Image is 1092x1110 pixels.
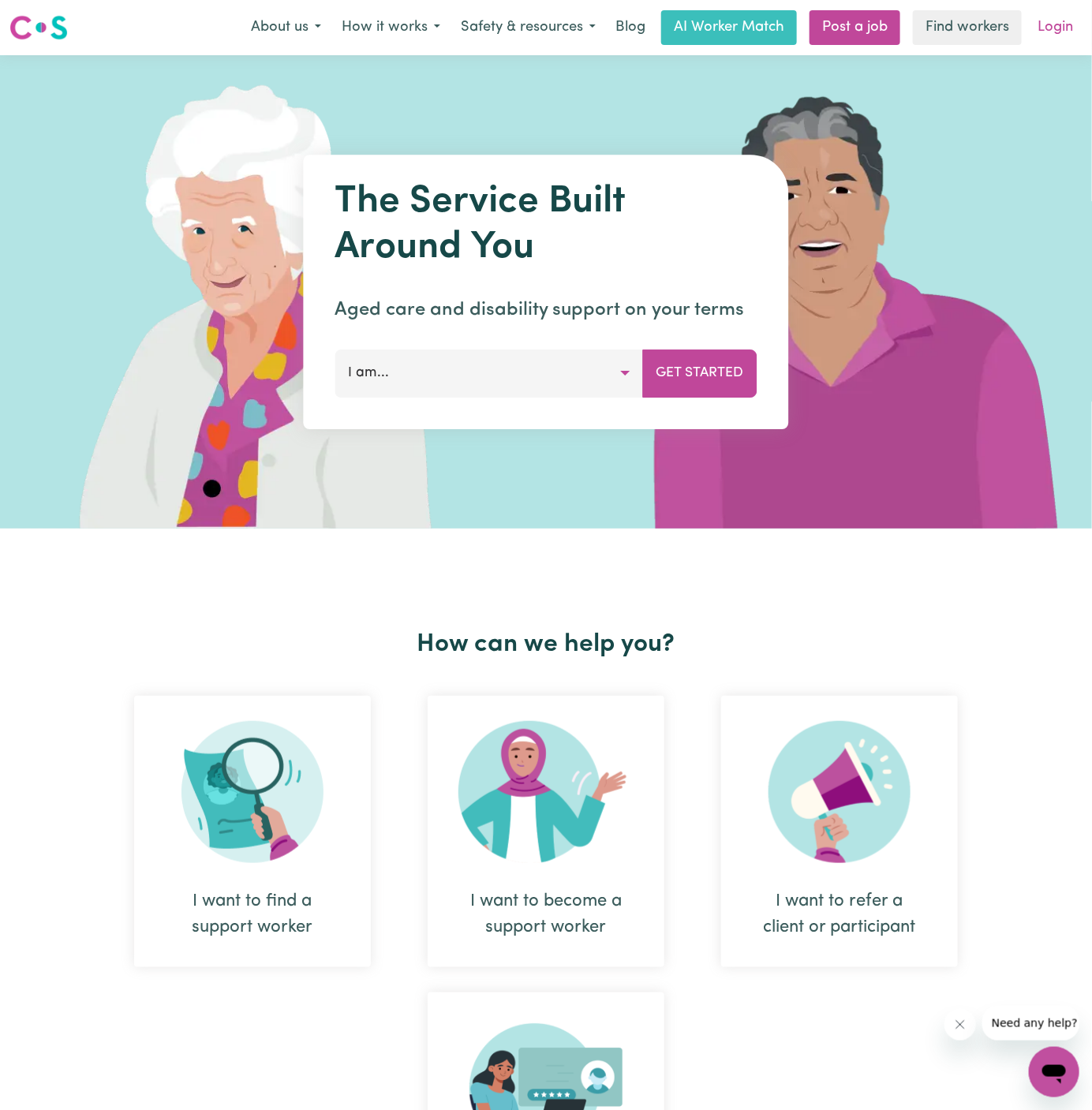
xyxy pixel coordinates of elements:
button: About us [241,11,331,44]
img: Search [181,721,323,863]
img: Become Worker [458,721,634,863]
div: I want to refer a client or participant [759,888,920,940]
button: How it works [331,11,451,44]
a: Blog [606,10,655,45]
div: I want to become a support worker [428,696,664,967]
div: I want to become a support worker [466,888,626,940]
iframe: Message from company [982,1006,1079,1041]
button: Safety & resources [451,11,606,44]
img: Refer [769,721,911,863]
div: I want to find a support worker [172,888,333,940]
iframe: Button to launch messaging window [1029,1047,1079,1097]
p: Aged care and disability support on your terms [335,296,757,324]
img: Careseekers logo [9,13,68,42]
div: I want to refer a client or participant [721,696,958,967]
iframe: Close message [944,1009,976,1041]
a: Post a job [810,10,900,45]
h1: The Service Built Around You [335,180,757,271]
a: Find workers [913,10,1022,45]
a: Careseekers logo [9,9,68,46]
a: AI Worker Match [661,10,797,45]
h2: How can we help you? [106,630,986,660]
button: Get Started [643,349,757,397]
div: I want to find a support worker [134,696,371,967]
button: I am... [335,349,644,397]
a: Login [1028,10,1083,45]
